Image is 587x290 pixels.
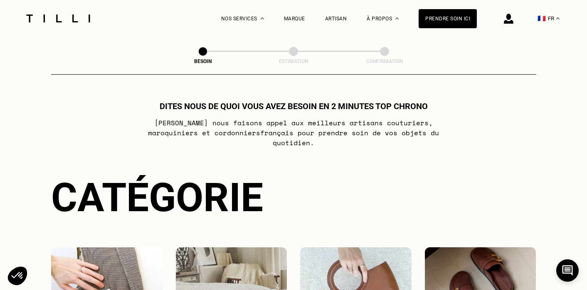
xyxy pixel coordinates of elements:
div: Besoin [161,58,244,64]
span: 🇫🇷 [538,15,546,22]
a: Artisan [325,16,347,22]
img: menu déroulant [556,17,560,19]
div: Estimation [252,58,335,64]
a: Marque [284,16,305,22]
p: [PERSON_NAME] nous faisons appel aux meilleurs artisans couturiers , maroquiniers et cordonniers ... [129,118,459,148]
div: Catégorie [51,174,536,221]
h1: Dites nous de quoi vous avez besoin en 2 minutes top chrono [160,101,428,111]
div: Confirmation [343,58,426,64]
img: Logo du service de couturière Tilli [23,15,93,22]
a: Prendre soin ici [419,9,477,28]
img: Menu déroulant [261,17,264,19]
img: icône connexion [504,14,513,24]
img: Menu déroulant à propos [395,17,399,19]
